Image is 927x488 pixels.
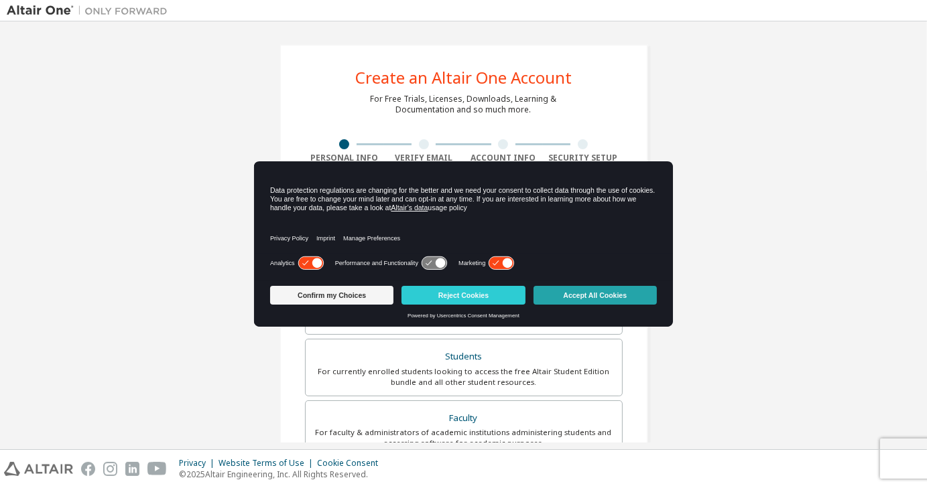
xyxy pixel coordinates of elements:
div: Students [314,347,614,366]
p: © 2025 Altair Engineering, Inc. All Rights Reserved. [179,469,386,480]
div: For Free Trials, Licenses, Downloads, Learning & Documentation and so much more. [371,94,557,115]
img: altair_logo.svg [4,462,73,476]
img: linkedin.svg [125,462,139,476]
div: Cookie Consent [317,458,386,469]
div: Personal Info [305,153,385,163]
img: instagram.svg [103,462,117,476]
div: Website Terms of Use [219,458,317,469]
div: For faculty & administrators of academic institutions administering students and accessing softwa... [314,427,614,449]
img: youtube.svg [147,462,167,476]
img: facebook.svg [81,462,95,476]
div: Create an Altair One Account [355,70,572,86]
div: Security Setup [543,153,623,163]
div: For currently enrolled students looking to access the free Altair Student Edition bundle and all ... [314,366,614,388]
div: Privacy [179,458,219,469]
div: Verify Email [384,153,464,163]
img: Altair One [7,4,174,17]
div: Faculty [314,409,614,428]
div: Account Info [464,153,544,163]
